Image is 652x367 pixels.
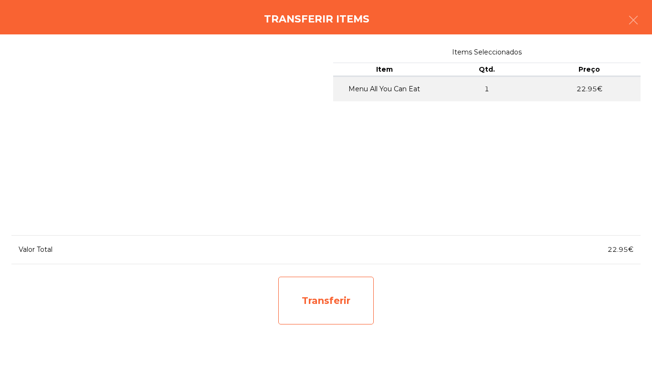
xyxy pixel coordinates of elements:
td: Menu All You Can Eat [333,76,436,101]
span: Items Seleccionados [333,46,641,59]
th: Item [333,63,436,77]
td: 22.95€ [538,76,641,101]
span: Valor Total [19,245,53,254]
span: 22.95€ [608,245,633,254]
td: 1 [436,76,538,101]
div: Transferir [278,277,374,324]
th: Qtd. [436,63,538,77]
h4: Transferir items [264,12,369,26]
th: Preço [538,63,641,77]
